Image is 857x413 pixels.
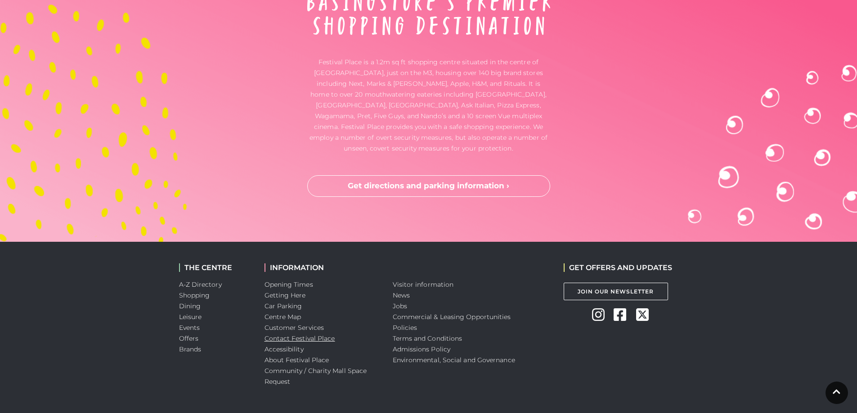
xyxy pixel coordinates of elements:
a: Contact Festival Place [265,334,335,342]
a: Leisure [179,313,202,321]
a: Admissions Policy [393,345,451,353]
a: Car Parking [265,302,302,310]
a: About Festival Place [265,356,329,364]
a: Centre Map [265,313,301,321]
a: Jobs [393,302,407,310]
a: Getting Here [265,291,306,299]
a: Customer Services [265,324,324,332]
a: Visitor information [393,280,454,289]
a: Dining [179,302,201,310]
a: Accessibility [265,345,304,353]
a: News [393,291,410,299]
a: Terms and Conditions [393,334,462,342]
a: Environmental, Social and Governance [393,356,515,364]
h2: THE CENTRE [179,263,251,272]
h2: GET OFFERS AND UPDATES [564,263,672,272]
a: Opening Times [265,280,313,289]
p: Festival Place is a 1.2m sq ft shopping centre situated in the centre of [GEOGRAPHIC_DATA], just ... [307,57,550,154]
a: Events [179,324,200,332]
a: Policies [393,324,417,332]
a: Brands [179,345,202,353]
a: Community / Charity Mall Space Request [265,367,367,386]
a: Offers [179,334,199,342]
h2: INFORMATION [265,263,379,272]
a: Get directions and parking information › [307,175,550,197]
a: Join Our Newsletter [564,283,668,300]
a: Commercial & Leasing Opportunities [393,313,511,321]
a: Shopping [179,291,210,299]
a: A-Z Directory [179,280,222,289]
